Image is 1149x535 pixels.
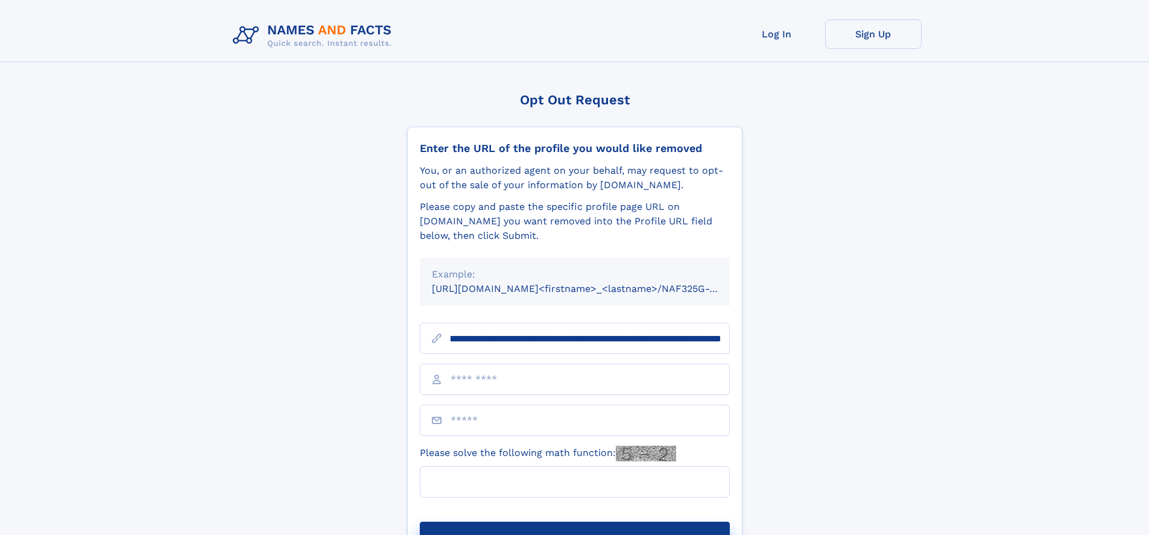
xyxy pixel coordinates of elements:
[432,283,753,294] small: [URL][DOMAIN_NAME]<firstname>_<lastname>/NAF325G-xxxxxxxx
[420,446,676,461] label: Please solve the following math function:
[420,200,730,243] div: Please copy and paste the specific profile page URL on [DOMAIN_NAME] you want removed into the Pr...
[420,142,730,155] div: Enter the URL of the profile you would like removed
[407,92,742,107] div: Opt Out Request
[420,163,730,192] div: You, or an authorized agent on your behalf, may request to opt-out of the sale of your informatio...
[729,19,825,49] a: Log In
[432,267,718,282] div: Example:
[825,19,922,49] a: Sign Up
[228,19,402,52] img: Logo Names and Facts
